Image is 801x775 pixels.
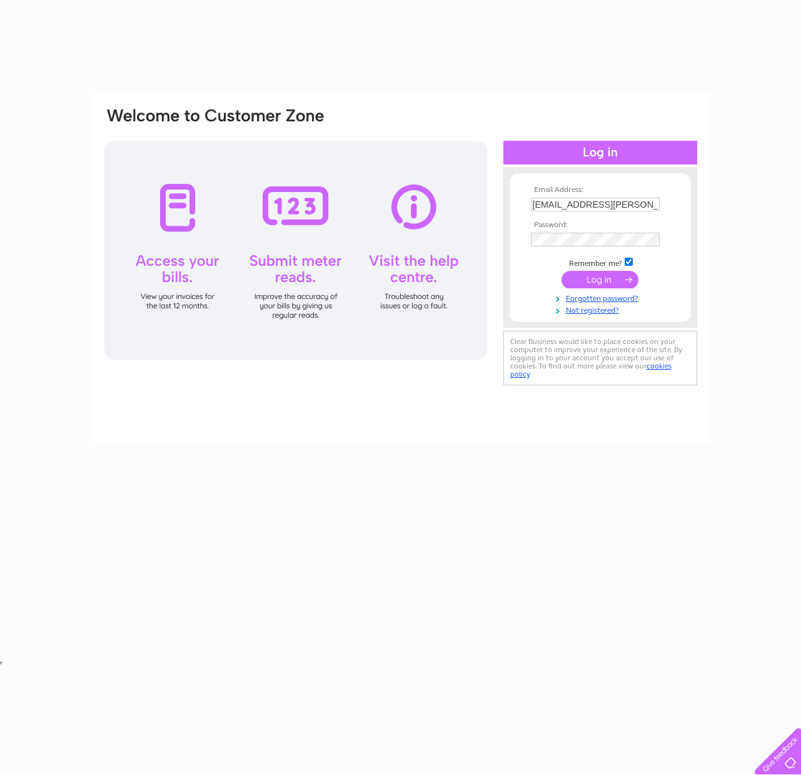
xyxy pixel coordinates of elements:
a: cookies policy [510,362,672,378]
th: Password: [528,221,673,230]
input: Submit [562,271,638,288]
a: Not registered? [531,303,673,315]
div: Clear Business would like to place cookies on your computer to improve your experience of the sit... [503,331,697,385]
td: Remember me? [528,256,673,268]
th: Email Address: [528,186,673,195]
a: Forgotten password? [531,291,673,303]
